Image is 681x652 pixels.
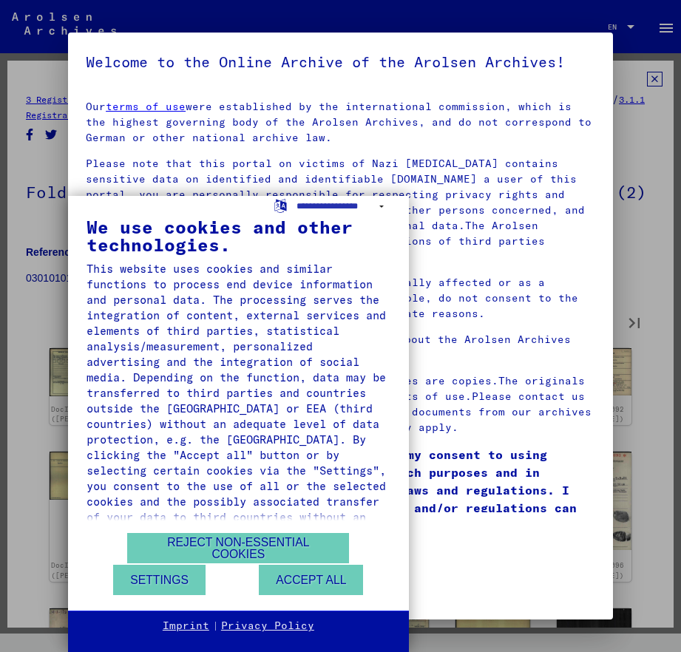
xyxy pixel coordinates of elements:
button: Settings [113,565,206,595]
button: Accept all [259,565,363,595]
div: We use cookies and other technologies. [87,218,390,254]
button: Reject non-essential cookies [127,533,349,563]
div: This website uses cookies and similar functions to process end device information and personal da... [87,261,390,540]
a: Privacy Policy [221,619,314,634]
a: Imprint [163,619,209,634]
